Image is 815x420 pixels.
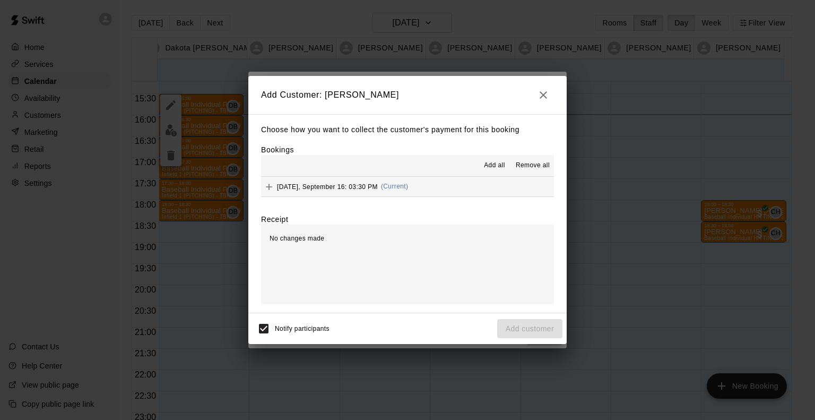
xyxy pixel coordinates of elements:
[261,145,294,154] label: Bookings
[516,160,550,171] span: Remove all
[478,157,511,174] button: Add all
[261,123,554,136] p: Choose how you want to collect the customer's payment for this booking
[275,325,330,332] span: Notify participants
[248,76,567,114] h2: Add Customer: [PERSON_NAME]
[277,183,378,190] span: [DATE], September 16: 03:30 PM
[261,177,554,196] button: Add[DATE], September 16: 03:30 PM(Current)
[381,183,409,190] span: (Current)
[484,160,505,171] span: Add all
[270,235,324,242] span: No changes made
[261,214,288,225] label: Receipt
[261,182,277,190] span: Add
[511,157,554,174] button: Remove all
